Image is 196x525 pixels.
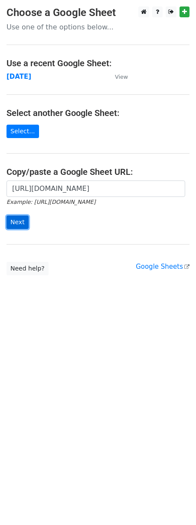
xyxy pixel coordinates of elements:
[115,74,128,80] small: View
[7,125,39,138] a: Select...
[7,199,95,205] small: Example: [URL][DOMAIN_NAME]
[7,167,189,177] h4: Copy/paste a Google Sheet URL:
[7,6,189,19] h3: Choose a Google Sheet
[7,58,189,68] h4: Use a recent Google Sheet:
[7,23,189,32] p: Use one of the options below...
[7,180,185,197] input: Paste your Google Sheet URL here
[136,263,189,271] a: Google Sheets
[7,73,31,81] a: [DATE]
[7,262,49,275] a: Need help?
[153,483,196,525] iframe: Chat Widget
[106,73,128,81] a: View
[7,108,189,118] h4: Select another Google Sheet:
[7,216,29,229] input: Next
